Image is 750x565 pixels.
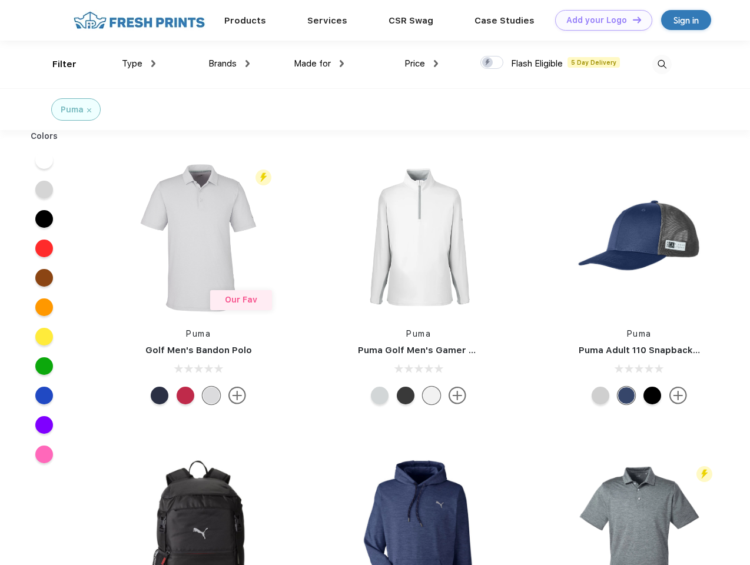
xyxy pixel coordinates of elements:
[186,329,211,338] a: Puma
[87,108,91,112] img: filter_cancel.svg
[696,466,712,482] img: flash_active_toggle.svg
[669,387,687,404] img: more.svg
[389,15,433,26] a: CSR Swag
[177,387,194,404] div: Ski Patrol
[673,14,699,27] div: Sign in
[224,15,266,26] a: Products
[449,387,466,404] img: more.svg
[22,130,67,142] div: Colors
[245,60,250,67] img: dropdown.png
[70,10,208,31] img: fo%20logo%202.webp
[643,387,661,404] div: Pma Blk Pma Blk
[340,159,497,316] img: func=resize&h=266
[294,58,331,69] span: Made for
[340,60,344,67] img: dropdown.png
[566,15,627,25] div: Add your Logo
[151,387,168,404] div: Navy Blazer
[120,159,277,316] img: func=resize&h=266
[122,58,142,69] span: Type
[225,295,257,304] span: Our Fav
[228,387,246,404] img: more.svg
[208,58,237,69] span: Brands
[52,58,77,71] div: Filter
[145,345,252,355] a: Golf Men's Bandon Polo
[633,16,641,23] img: DT
[307,15,347,26] a: Services
[661,10,711,30] a: Sign in
[404,58,425,69] span: Price
[203,387,220,404] div: High Rise
[568,57,620,68] span: 5 Day Delivery
[618,387,635,404] div: Peacoat with Qut Shd
[397,387,414,404] div: Puma Black
[406,329,431,338] a: Puma
[358,345,544,355] a: Puma Golf Men's Gamer Golf Quarter-Zip
[434,60,438,67] img: dropdown.png
[423,387,440,404] div: Bright White
[151,60,155,67] img: dropdown.png
[61,104,84,116] div: Puma
[255,169,271,185] img: flash_active_toggle.svg
[561,159,718,316] img: func=resize&h=266
[652,55,672,74] img: desktop_search.svg
[511,58,563,69] span: Flash Eligible
[627,329,652,338] a: Puma
[371,387,389,404] div: High Rise
[592,387,609,404] div: Quarry Brt Whit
